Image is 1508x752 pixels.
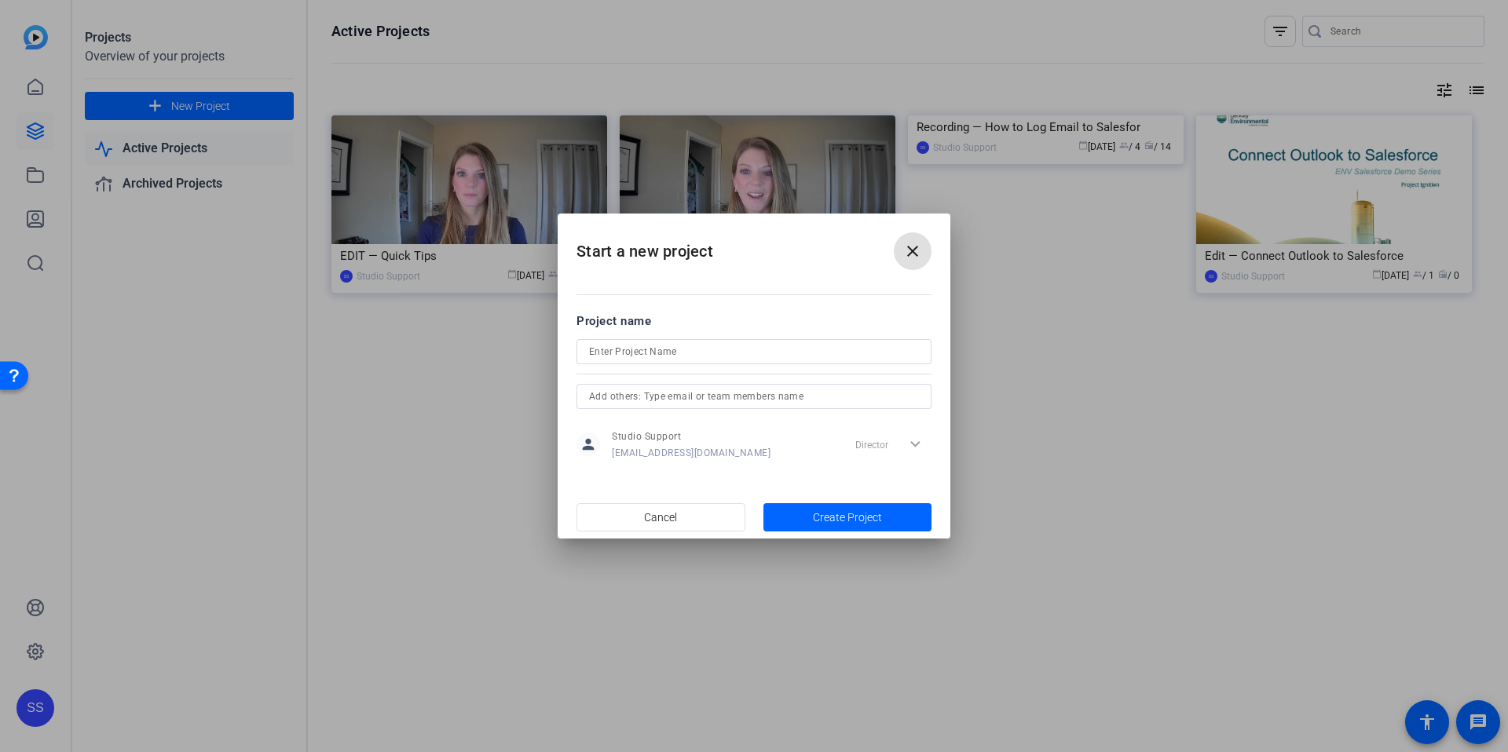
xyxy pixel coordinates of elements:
[589,342,919,361] input: Enter Project Name
[644,502,677,532] span: Cancel
[589,387,919,406] input: Add others: Type email or team members name
[763,503,932,531] button: Create Project
[903,242,922,261] mat-icon: close
[576,433,600,456] mat-icon: person
[576,312,932,330] div: Project name
[612,430,770,443] span: Studio Support
[813,509,882,526] span: Create Project
[612,447,770,459] span: [EMAIL_ADDRESS][DOMAIN_NAME]
[558,214,950,277] h2: Start a new project
[576,503,745,531] button: Cancel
